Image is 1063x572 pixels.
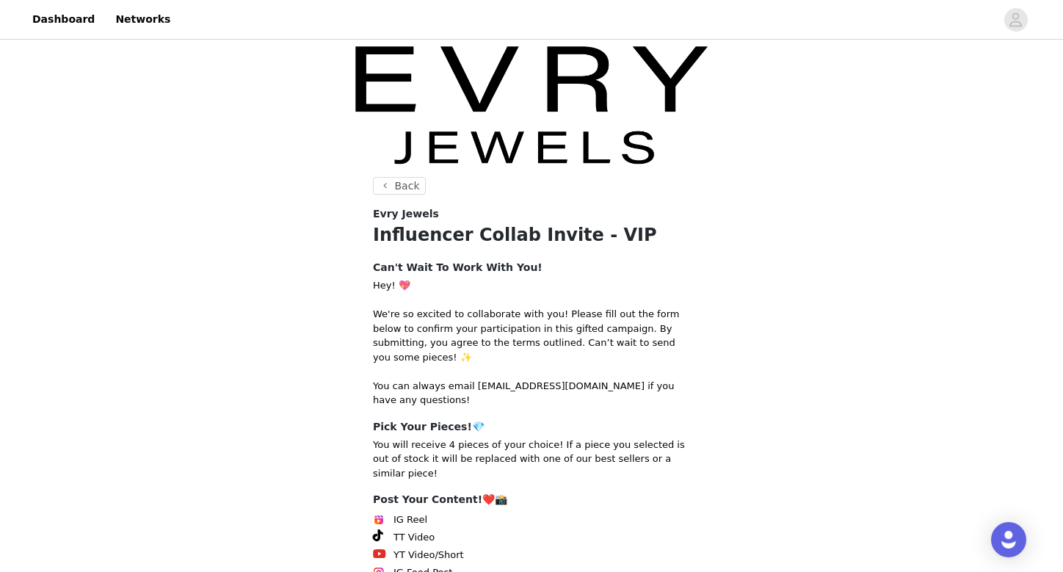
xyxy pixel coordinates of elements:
div: You can always email [EMAIL_ADDRESS][DOMAIN_NAME] if you have any questions! [373,379,690,408]
img: Instagram Reels Icon [373,514,385,526]
h1: Influencer Collab Invite - VIP [373,222,690,248]
h4: Can't Wait To Work With You! [373,260,690,275]
span: TT Video [393,530,435,545]
h4: Pick Your Pieces!💎 [373,419,690,435]
a: Networks [106,3,179,36]
a: Dashboard [23,3,104,36]
div: avatar [1009,8,1023,32]
p: We're so excited to collaborate with you! Please fill out the form below to confirm your particip... [373,307,690,364]
div: Open Intercom Messenger [991,522,1026,557]
p: Hey! 💖 [373,278,690,293]
p: You will receive 4 pieces of your choice! If a piece you selected is out of stock it will be repl... [373,438,690,481]
img: campaign image [355,43,708,165]
h4: Post Your Content!❤️📸 [373,492,690,507]
span: IG Reel [393,513,427,527]
button: Back [373,177,426,195]
span: Evry Jewels [373,206,439,222]
span: YT Video/Short [393,548,464,562]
